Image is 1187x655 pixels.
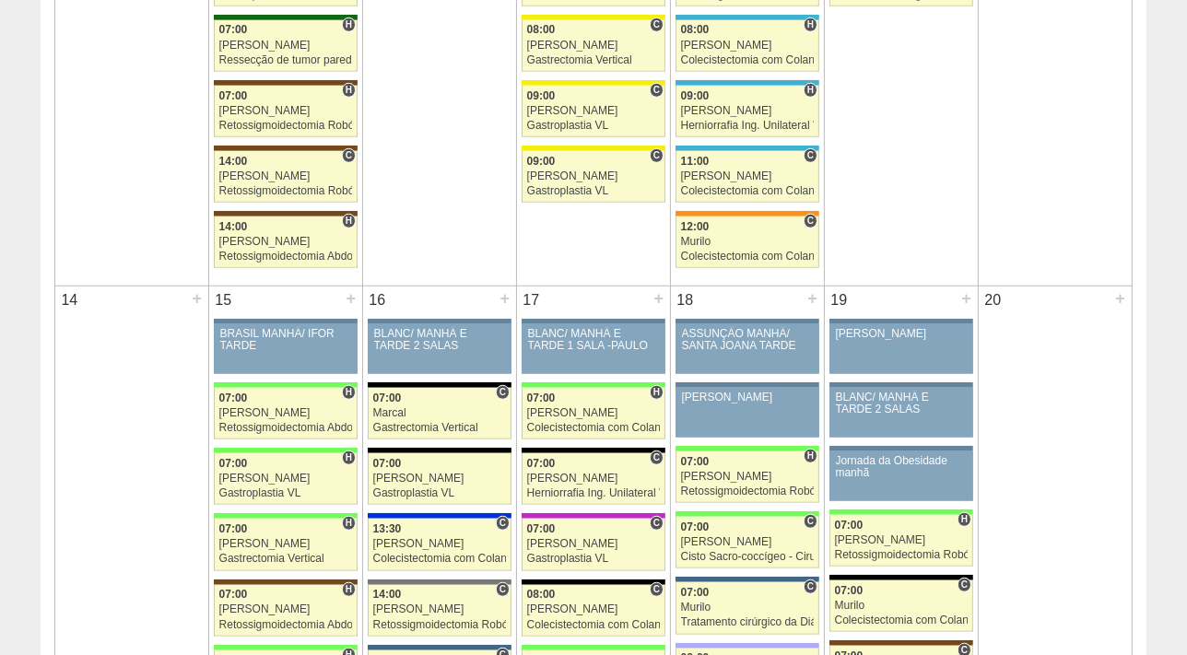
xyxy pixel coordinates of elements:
a: H 08:00 [PERSON_NAME] Colecistectomia com Colangiografia VL [676,20,819,72]
div: Murilo [681,236,815,248]
div: Key: Brasil [214,382,358,388]
span: Hospital [804,449,817,463]
div: Gastrectomia Vertical [219,553,353,565]
span: Hospital [342,214,356,228]
div: Key: Brasil [829,509,973,515]
span: 07:00 [373,392,402,404]
a: C 08:00 [PERSON_NAME] Gastrectomia Vertical [522,20,665,72]
div: [PERSON_NAME] [835,534,969,546]
div: BLANC/ MANHÃ E TARDE 1 SALA -PAULO [528,328,660,352]
div: [PERSON_NAME] [836,328,968,340]
span: Consultório [804,579,817,594]
span: 07:00 [219,23,248,36]
div: Cisto Sacro-coccígeo - Cirurgia [681,551,815,563]
div: Key: Blanc [522,448,665,453]
a: C 14:00 [PERSON_NAME] Retossigmoidectomia Robótica [368,585,511,637]
div: Key: Santa Joana [829,640,973,646]
a: C 08:00 [PERSON_NAME] Colecistectomia com Colangiografia VL [522,585,665,637]
a: C 07:00 Murilo Tratamento cirúrgico da Diástase do reto abdomem [676,582,819,634]
a: Jornada da Obesidade manhã [829,451,973,501]
div: 18 [671,287,699,314]
span: 07:00 [219,522,248,535]
div: + [343,287,358,310]
div: + [497,287,512,310]
div: Retossigmoidectomia Robótica [835,549,969,561]
span: Consultório [342,148,356,163]
span: 07:00 [681,455,710,468]
span: 07:00 [219,392,248,404]
div: [PERSON_NAME] [527,105,661,117]
span: Consultório [804,214,817,228]
div: Key: Brasil [214,513,358,519]
div: Key: Santa Joana [214,579,358,585]
div: Gastrectomia Vertical [373,422,507,434]
span: Hospital [342,83,356,98]
span: Consultório [650,450,664,465]
a: ASSUNÇÃO MANHÃ/ SANTA JOANA TARDE [676,324,819,374]
a: BLANC/ MANHÃ E TARDE 1 SALA -PAULO [522,324,665,374]
div: Colecistectomia com Colangiografia VL [681,54,815,66]
span: 07:00 [219,457,248,470]
a: H 09:00 [PERSON_NAME] Herniorrafia Ing. Unilateral VL [676,86,819,137]
div: [PERSON_NAME] [219,170,353,182]
div: Murilo [681,602,815,614]
div: [PERSON_NAME] [527,538,661,550]
span: Hospital [804,18,817,32]
div: Key: Maria Braido [522,513,665,519]
div: Herniorrafia Ing. Unilateral VL [527,487,661,499]
span: 09:00 [527,155,556,168]
span: Consultório [496,385,510,400]
div: Key: Santa Joana [214,146,358,151]
span: 07:00 [527,457,556,470]
a: C 12:00 Murilo Colecistectomia com Colangiografia VL [676,216,819,268]
div: + [958,287,974,310]
div: Colecistectomia com Colangiografia VL [527,619,661,631]
div: + [805,287,820,310]
div: [PERSON_NAME] [373,538,507,550]
div: 20 [979,287,1007,314]
div: Key: Santa Maria [214,15,358,20]
span: 07:00 [527,522,556,535]
div: ASSUNÇÃO MANHÃ/ SANTA JOANA TARDE [682,328,814,352]
div: Colecistectomia com Colangiografia VL [681,185,815,197]
div: [PERSON_NAME] [681,471,815,483]
div: Key: Brasil [676,511,819,517]
span: 08:00 [681,23,710,36]
span: Consultório [650,582,664,597]
a: BRASIL MANHÃ/ IFOR TARDE [214,324,358,374]
div: [PERSON_NAME] [219,236,353,248]
div: Murilo [835,600,969,612]
a: H 07:00 [PERSON_NAME] Retossigmoidectomia Robótica [829,515,973,567]
div: Key: Santa Joana [214,80,358,86]
div: Key: São Luiz - SCS [676,211,819,216]
div: Retossigmoidectomia Robótica [219,120,353,132]
a: H 07:00 [PERSON_NAME] Gastroplastia VL [214,453,358,505]
div: 14 [55,287,84,314]
span: 14:00 [219,220,248,233]
a: H 07:00 [PERSON_NAME] Retossigmoidectomia Robótica [676,451,819,503]
span: 12:00 [681,220,710,233]
div: BRASIL MANHÃ/ IFOR TARDE [220,328,352,352]
div: Key: Brasil [522,645,665,650]
span: 08:00 [527,23,556,36]
span: Consultório [804,148,817,163]
div: 19 [825,287,853,314]
div: Marcal [373,407,507,419]
div: Gastroplastia VL [373,487,507,499]
div: 16 [363,287,392,314]
div: BLANC/ MANHÃ E TARDE 2 SALAS [836,392,968,415]
a: H 14:00 [PERSON_NAME] Retossigmoidectomia Abdominal VL [214,216,358,268]
div: Key: Santa Rita [522,15,665,20]
a: C 14:00 [PERSON_NAME] Retossigmoidectomia Robótica [214,151,358,203]
span: 07:00 [219,89,248,102]
div: [PERSON_NAME] [219,105,353,117]
div: Key: Aviso [214,319,358,324]
span: Hospital [958,512,971,527]
div: Key: Blanc [368,448,511,453]
div: Key: Aviso [676,382,819,388]
div: [PERSON_NAME] [681,105,815,117]
span: 07:00 [219,588,248,601]
div: BLANC/ MANHÃ E TARDE 2 SALAS [374,328,506,352]
a: C 07:00 Murilo Colecistectomia com Colangiografia VL [829,580,973,632]
div: Key: Aviso [829,319,973,324]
